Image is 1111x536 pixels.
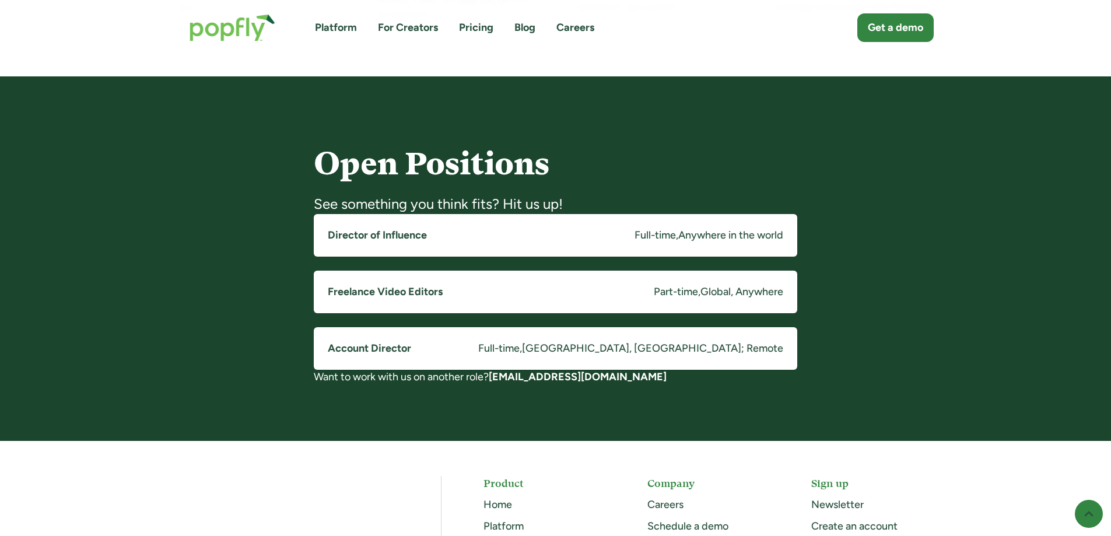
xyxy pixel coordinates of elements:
[314,370,797,384] div: Want to work with us on another role?
[811,498,864,511] a: Newsletter
[314,214,797,257] a: Director of InfluenceFull-time,Anywhere in the world
[314,271,797,313] a: Freelance Video EditorsPart-time,Global, Anywhere
[654,285,698,299] div: Part-time
[647,476,769,491] h5: Company
[483,520,524,533] a: Platform
[868,20,923,35] div: Get a demo
[315,20,357,35] a: Platform
[178,2,287,53] a: home
[328,228,427,243] h5: Director of Influence
[520,341,522,356] div: ,
[314,327,797,370] a: Account DirectorFull-time,[GEOGRAPHIC_DATA], [GEOGRAPHIC_DATA]; Remote
[328,285,443,299] h5: Freelance Video Editors
[328,341,411,356] h5: Account Director
[314,146,797,181] h4: Open Positions
[647,520,728,533] a: Schedule a demo
[857,13,934,42] a: Get a demo
[811,520,898,533] a: Create an account
[522,341,783,356] div: [GEOGRAPHIC_DATA], [GEOGRAPHIC_DATA]; Remote
[556,20,594,35] a: Careers
[676,228,678,243] div: ,
[478,341,520,356] div: Full-time
[635,228,676,243] div: Full-time
[811,476,933,491] h5: Sign up
[678,228,783,243] div: Anywhere in the world
[647,498,684,511] a: Careers
[698,285,700,299] div: ,
[459,20,493,35] a: Pricing
[483,476,605,491] h5: Product
[514,20,535,35] a: Blog
[700,285,783,299] div: Global, Anywhere
[314,195,797,213] div: See something you think fits? Hit us up!
[489,370,667,383] a: [EMAIL_ADDRESS][DOMAIN_NAME]
[483,498,512,511] a: Home
[378,20,438,35] a: For Creators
